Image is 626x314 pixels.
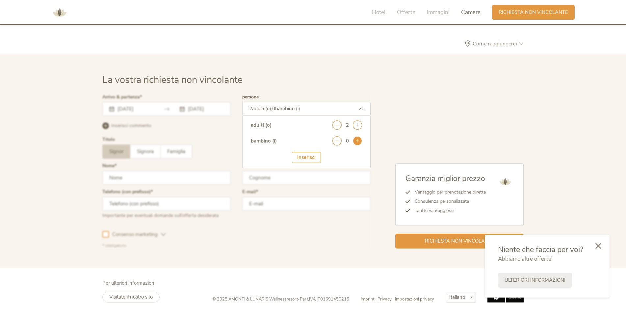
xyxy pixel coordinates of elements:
span: Come raggiungerci [471,41,519,46]
span: Offerte [397,9,415,16]
img: AMONTI & LUNARIS Wellnessresort [50,3,69,22]
span: Immagini [427,9,450,16]
span: Visitate il nostro sito [109,294,153,300]
div: Inserisci [292,152,321,163]
span: - [298,296,300,302]
a: Ulteriori informazioni [498,273,572,288]
span: 2 [249,105,252,112]
span: Per ulteriori informazioni [102,280,155,286]
li: Vantaggio per prenotazione diretta [410,188,486,197]
span: Richiesta non vincolante [499,9,568,16]
span: Richiesta non vincolante [425,238,494,245]
label: persone [242,95,259,99]
span: adulti (o), [252,105,272,112]
span: Niente che faccia per voi? [498,245,583,255]
span: Hotel [372,9,385,16]
span: Imprint [361,296,374,302]
span: Garanzia miglior prezzo [405,173,485,184]
span: © 2025 AMONTI & LUNARIS Wellnessresort [212,296,298,302]
a: Privacy [378,296,395,302]
span: Ulteriori informazioni [505,277,565,284]
li: Consulenza personalizzata [410,197,486,206]
span: Camere [461,9,481,16]
li: Tariffe vantaggiose [410,206,486,215]
div: 2 [346,122,349,129]
span: La vostra richiesta non vincolante [102,73,243,86]
span: 0 [272,105,275,112]
span: Abbiamo altre offerte! [498,255,553,263]
div: 0 [346,138,349,144]
img: AMONTI & LUNARIS Wellnessresort [497,173,513,190]
span: Part.IVA IT01691450215 [300,296,349,302]
span: Privacy [378,296,392,302]
a: Visitate il nostro sito [102,292,160,302]
a: Imprint [361,296,378,302]
a: AMONTI & LUNARIS Wellnessresort [50,10,69,14]
a: Impostazioni privacy [395,296,434,302]
div: adulti (o) [251,122,272,129]
span: bambino (i) [275,105,300,112]
div: bambino (i) [251,138,277,144]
